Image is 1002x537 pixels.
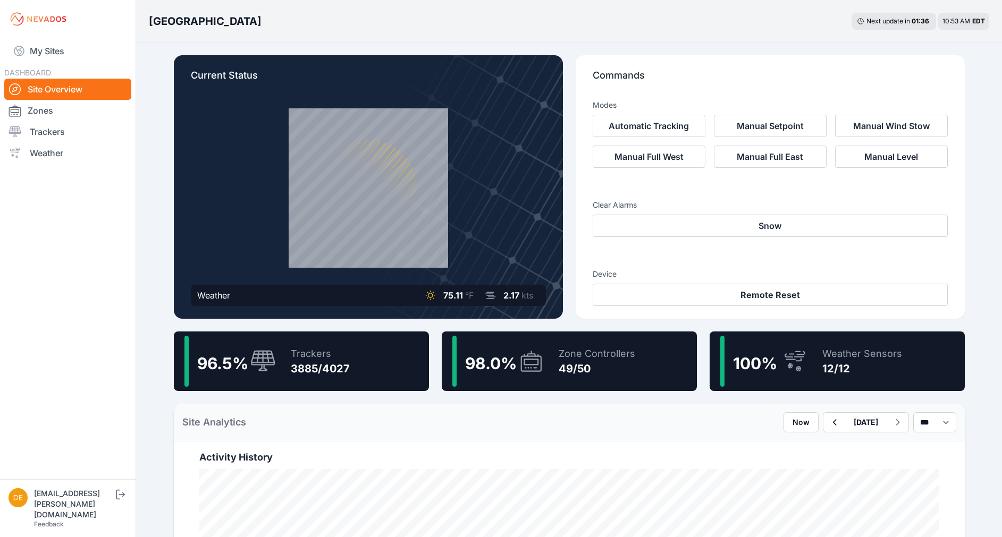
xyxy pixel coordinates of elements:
div: 12/12 [822,361,902,376]
a: Site Overview [4,79,131,100]
h3: Modes [593,100,617,110]
div: Weather Sensors [822,346,902,361]
div: Trackers [291,346,350,361]
a: 98.0%Zone Controllers49/50 [442,331,697,391]
p: Current Status [191,68,546,91]
span: 96.5 % [197,354,248,373]
button: Manual Level [835,146,948,168]
button: Snow [593,215,948,237]
div: Weather [197,289,230,302]
button: [DATE] [845,413,887,432]
span: °F [465,290,474,301]
button: Manual Full East [714,146,827,168]
a: 96.5%Trackers3885/4027 [174,331,429,391]
a: Weather [4,142,131,164]
a: Trackers [4,121,131,142]
nav: Breadcrumb [149,7,262,35]
button: Manual Wind Stow [835,115,948,137]
button: Manual Full West [593,146,705,168]
button: Now [784,412,819,432]
a: My Sites [4,38,131,64]
div: Zone Controllers [559,346,635,361]
span: 75.11 [443,290,463,301]
button: Manual Setpoint [714,115,827,137]
span: 100 % [733,354,777,373]
button: Automatic Tracking [593,115,705,137]
h3: Device [593,269,948,279]
img: Nevados [9,11,68,28]
span: 2.17 [503,290,519,301]
h2: Activity History [199,450,939,465]
button: Remote Reset [593,284,948,306]
img: devin.martin@nevados.solar [9,488,28,507]
div: [EMAIL_ADDRESS][PERSON_NAME][DOMAIN_NAME] [34,488,114,520]
span: Next update in [866,17,910,25]
div: 01 : 36 [912,17,931,25]
span: DASHBOARD [4,68,51,77]
h3: Clear Alarms [593,200,948,210]
span: 98.0 % [465,354,517,373]
a: Feedback [34,520,64,528]
div: 49/50 [559,361,635,376]
span: EDT [972,17,985,25]
a: 100%Weather Sensors12/12 [710,331,965,391]
h2: Site Analytics [182,415,246,430]
p: Commands [593,68,948,91]
span: kts [521,290,533,301]
div: 3885/4027 [291,361,350,376]
a: Zones [4,100,131,121]
h3: [GEOGRAPHIC_DATA] [149,14,262,29]
span: 10:53 AM [942,17,970,25]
